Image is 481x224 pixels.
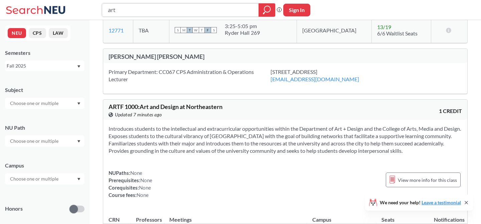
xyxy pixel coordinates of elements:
[5,61,85,71] div: Fall 2025Dropdown arrow
[49,28,68,38] button: LAW
[107,4,254,16] input: Class, professor, course number, "phrase"
[271,76,359,82] a: [EMAIL_ADDRESS][DOMAIN_NAME]
[5,49,85,57] div: Semesters
[199,27,205,33] span: T
[377,30,418,36] span: 6/6 Waitlist Seats
[109,169,152,199] div: NUPaths: Prerequisites: Corequisites: Course fees:
[5,86,85,94] div: Subject
[376,209,431,224] th: Seats
[175,27,181,33] span: S
[211,27,217,33] span: S
[380,200,461,205] span: We need your help!
[109,68,271,83] div: Primary Department: CC067 CPS Administration & Operations Lecturer
[5,98,85,109] div: Dropdown arrow
[115,111,162,118] span: Updated 7 minutes ago
[263,5,271,15] svg: magnifying glass
[77,140,81,143] svg: Dropdown arrow
[130,170,142,176] span: None
[398,176,457,184] span: View more info for this class
[181,27,187,33] span: M
[131,209,164,224] th: Professors
[109,27,124,33] a: 12771
[133,17,169,43] td: TBA
[205,27,211,33] span: F
[7,175,63,183] input: Choose one or multiple
[109,125,462,154] section: Introduces students to the intellectual and extracurricular opportunities within the Department o...
[225,23,260,29] div: 3:25 - 5:05 pm
[271,68,376,83] div: [STREET_ADDRESS]
[139,185,151,191] span: None
[377,24,391,30] span: 13 / 19
[225,29,260,36] div: Ryder Hall 269
[187,27,193,33] span: T
[439,107,462,115] span: 1 CREDIT
[5,173,85,185] div: Dropdown arrow
[140,177,152,183] span: None
[77,102,81,105] svg: Dropdown arrow
[422,200,461,205] a: Leave a testimonial
[5,135,85,147] div: Dropdown arrow
[5,162,85,169] div: Campus
[77,178,81,181] svg: Dropdown arrow
[283,4,310,16] button: Sign In
[7,137,63,145] input: Choose one or multiple
[193,27,199,33] span: W
[109,103,222,110] span: ARTF 1000 : Art and Design at Northeastern
[297,17,372,43] td: [GEOGRAPHIC_DATA]
[259,3,275,17] div: magnifying glass
[29,28,46,38] button: CPS
[109,53,285,60] div: [PERSON_NAME] [PERSON_NAME]
[137,192,149,198] span: None
[5,124,85,131] div: NU Path
[5,205,23,213] p: Honors
[307,209,376,224] th: Campus
[8,28,26,38] button: NEU
[7,99,63,107] input: Choose one or multiple
[109,216,120,223] div: CRN
[7,62,76,70] div: Fall 2025
[77,65,81,68] svg: Dropdown arrow
[431,209,467,224] th: Notifications
[164,209,307,224] th: Meetings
